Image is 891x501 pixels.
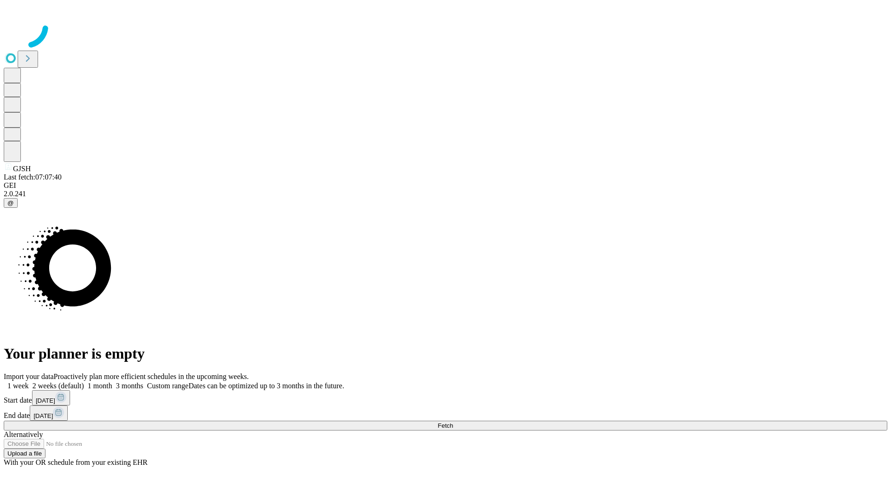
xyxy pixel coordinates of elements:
[147,382,188,390] span: Custom range
[7,199,14,206] span: @
[88,382,112,390] span: 1 month
[4,430,43,438] span: Alternatively
[4,390,887,405] div: Start date
[4,449,45,458] button: Upload a file
[32,390,70,405] button: [DATE]
[4,345,887,362] h1: Your planner is empty
[438,422,453,429] span: Fetch
[4,173,62,181] span: Last fetch: 07:07:40
[4,190,887,198] div: 2.0.241
[13,165,31,173] span: GJSH
[54,373,249,380] span: Proactively plan more efficient schedules in the upcoming weeks.
[4,458,148,466] span: With your OR schedule from your existing EHR
[4,198,18,208] button: @
[116,382,143,390] span: 3 months
[32,382,84,390] span: 2 weeks (default)
[33,412,53,419] span: [DATE]
[7,382,29,390] span: 1 week
[4,405,887,421] div: End date
[4,421,887,430] button: Fetch
[30,405,68,421] button: [DATE]
[188,382,344,390] span: Dates can be optimized up to 3 months in the future.
[36,397,55,404] span: [DATE]
[4,373,54,380] span: Import your data
[4,181,887,190] div: GEI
